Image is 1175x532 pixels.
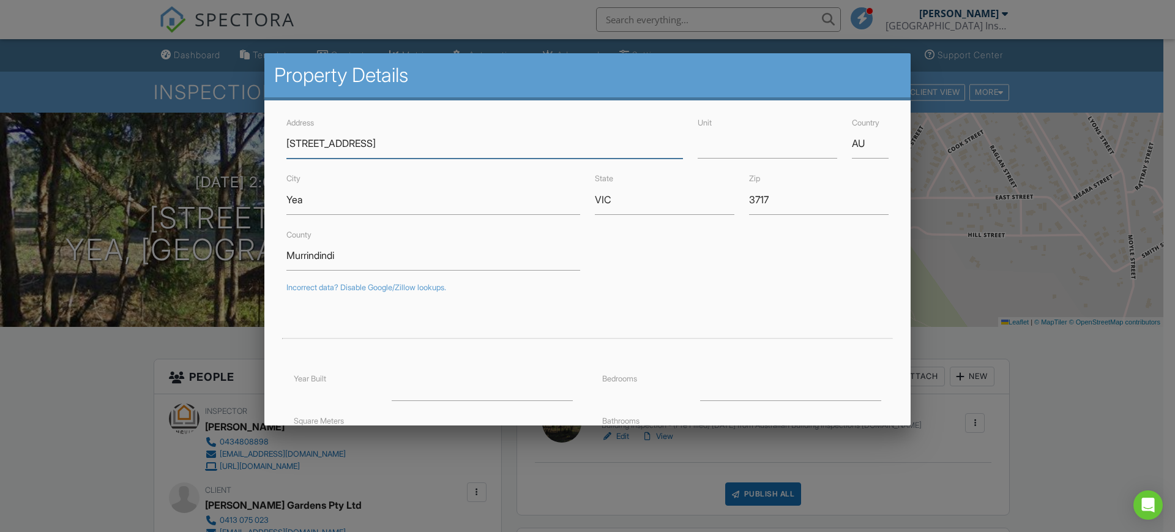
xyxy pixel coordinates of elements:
label: Bedrooms [602,374,637,383]
label: Year Built [294,374,326,383]
label: County [286,230,311,239]
label: City [286,174,300,183]
label: Country [852,118,879,127]
label: Bathrooms [602,416,640,425]
div: Open Intercom Messenger [1133,490,1163,520]
label: Zip [749,174,760,183]
label: Address [286,118,314,127]
h2: Property Details [274,63,901,88]
label: State [595,174,613,183]
label: Unit [698,118,712,127]
div: Incorrect data? Disable Google/Zillow lookups. [286,283,889,293]
label: Square Meters [294,416,344,425]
